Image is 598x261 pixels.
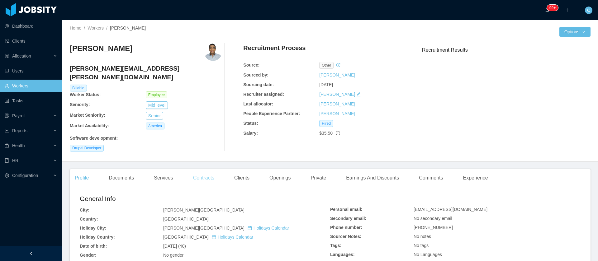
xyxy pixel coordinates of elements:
[264,169,296,187] div: Openings
[80,217,98,221] b: Country:
[5,20,57,32] a: icon: pie-chartDashboard
[146,91,167,98] span: Employee
[163,235,253,240] span: [GEOGRAPHIC_DATA]
[84,26,85,30] span: /
[5,114,9,118] i: icon: file-protect
[319,82,333,87] span: [DATE]
[319,72,355,77] a: [PERSON_NAME]
[12,143,25,148] span: Health
[70,102,90,107] b: Seniority:
[243,92,284,97] b: Recruiter assigned:
[330,243,341,248] b: Tags:
[163,244,186,249] span: [DATE] (40)
[70,85,87,91] span: Billable
[356,92,361,96] i: icon: edit
[149,169,178,187] div: Services
[212,235,253,240] a: icon: calendarHolidays Calendar
[110,26,146,30] span: [PERSON_NAME]
[70,26,81,30] a: Home
[229,169,254,187] div: Clients
[458,169,493,187] div: Experience
[70,113,105,118] b: Market Seniority:
[414,242,581,249] div: No tags
[163,226,289,231] span: [PERSON_NAME][GEOGRAPHIC_DATA]
[330,207,363,212] b: Personal email:
[163,253,183,258] span: No gender
[163,207,244,212] span: [PERSON_NAME][GEOGRAPHIC_DATA]
[319,111,355,116] a: [PERSON_NAME]
[80,253,97,258] b: Gender:
[243,72,268,77] b: Sourced by:
[188,169,219,187] div: Contracts
[414,225,453,230] span: [PHONE_NUMBER]
[319,101,355,106] a: [PERSON_NAME]
[414,234,431,239] span: No notes
[12,158,18,163] span: HR
[70,64,222,82] h4: [PERSON_NAME][EMAIL_ADDRESS][PERSON_NAME][DOMAIN_NAME]
[5,65,57,77] a: icon: robotUsers
[243,44,306,52] h4: Recruitment Process
[80,244,107,249] b: Date of birth:
[243,63,259,68] b: Source:
[80,226,107,231] b: Holiday City:
[330,216,366,221] b: Secondary email:
[80,235,115,240] b: Holiday Country:
[12,128,27,133] span: Reports
[330,234,361,239] b: Sourcer Notes:
[80,194,330,204] h2: General Info
[5,128,9,133] i: icon: line-chart
[414,207,487,212] span: [EMAIL_ADDRESS][DOMAIN_NAME]
[204,44,222,61] img: 0a230ad0-5fe8-11e9-804f-3539eb8e47bb_6673978b17457-400w.png
[319,131,333,136] span: $35.50
[336,131,340,135] span: info-circle
[5,158,9,163] i: icon: book
[12,173,38,178] span: Configuration
[545,8,549,12] i: icon: bell
[319,62,334,69] span: other
[146,112,163,119] button: Senior
[422,46,591,54] h3: Recruitment Results
[146,101,168,109] button: Mid level
[70,136,118,141] b: Software development :
[70,44,132,54] h3: [PERSON_NAME]
[243,121,258,126] b: Status:
[414,216,452,221] span: No secondary email
[70,92,101,97] b: Worker Status:
[5,80,57,92] a: icon: userWorkers
[341,169,404,187] div: Earnings And Discounts
[5,95,57,107] a: icon: profileTasks
[80,207,89,212] b: City:
[319,92,355,97] a: [PERSON_NAME]
[336,63,340,67] i: icon: history
[248,226,289,231] a: icon: calendarHolidays Calendar
[5,143,9,148] i: icon: medicine-box
[587,7,590,14] span: C
[212,235,216,239] i: icon: calendar
[88,26,104,30] a: Workers
[70,169,94,187] div: Profile
[5,35,57,47] a: icon: auditClients
[12,54,31,58] span: Allocation
[547,5,558,11] sup: 211
[5,173,9,178] i: icon: setting
[330,225,362,230] b: Phone number:
[243,82,274,87] b: Sourcing date:
[414,252,442,257] span: No Languages
[565,8,569,12] i: icon: plus
[414,169,448,187] div: Comments
[12,113,26,118] span: Payroll
[243,101,273,106] b: Last allocator:
[330,252,355,257] b: Languages:
[5,54,9,58] i: icon: solution
[70,123,109,128] b: Market Availability:
[319,120,333,127] span: Hired
[243,111,300,116] b: People Experience Partner:
[70,145,104,151] span: Drupal Developer
[306,169,331,187] div: Private
[559,27,591,37] button: Optionsicon: down
[146,123,164,129] span: America
[243,131,258,136] b: Salary:
[106,26,107,30] span: /
[104,169,139,187] div: Documents
[248,226,252,230] i: icon: calendar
